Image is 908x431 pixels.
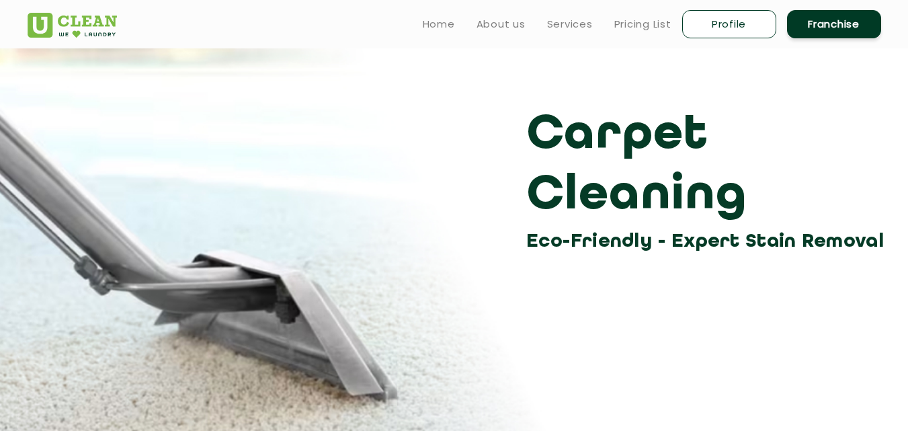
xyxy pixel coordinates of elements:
a: Profile [682,10,776,38]
a: Home [423,16,455,32]
h3: Eco-Friendly - Expert Stain Removal [526,227,891,257]
h3: Carpet Cleaning [526,106,891,227]
a: Franchise [787,10,881,38]
img: UClean Laundry and Dry Cleaning [28,13,117,38]
a: About us [477,16,526,32]
a: Services [547,16,593,32]
a: Pricing List [614,16,671,32]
